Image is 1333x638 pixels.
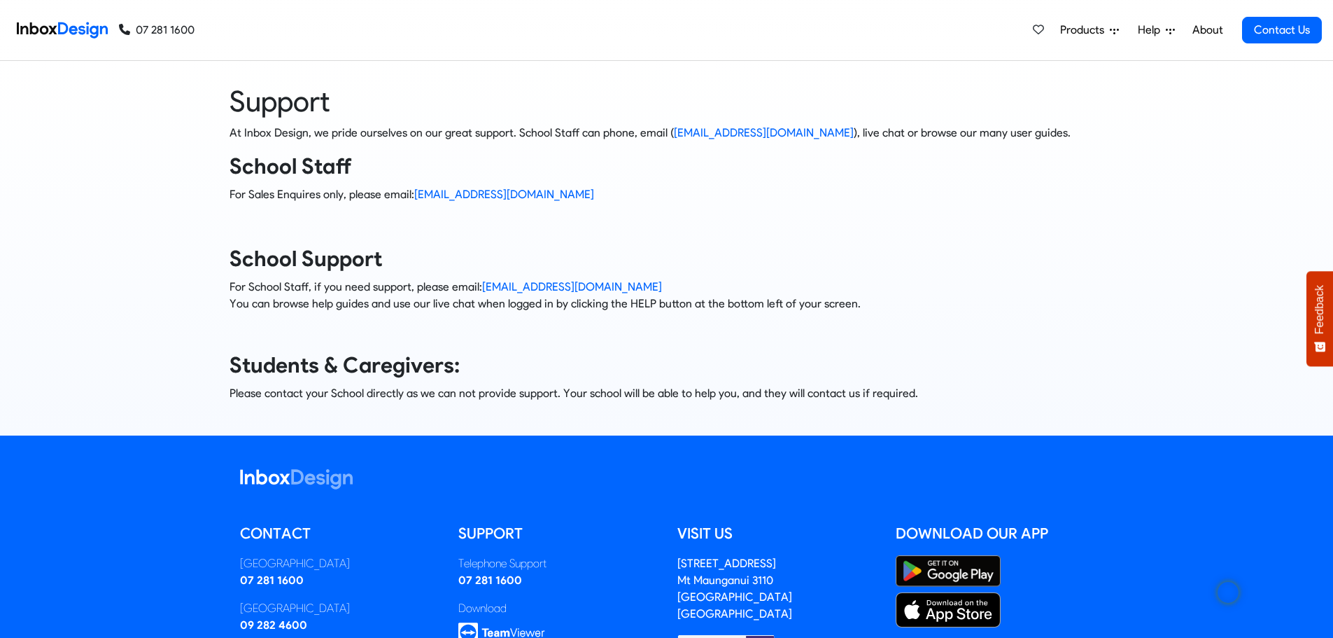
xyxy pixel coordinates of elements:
[896,523,1094,544] h5: Download our App
[1138,22,1166,39] span: Help
[677,557,792,620] address: [STREET_ADDRESS] Mt Maunganui 3110 [GEOGRAPHIC_DATA] [GEOGRAPHIC_DATA]
[414,188,594,201] a: [EMAIL_ADDRESS][DOMAIN_NAME]
[1055,16,1124,44] a: Products
[1188,16,1227,44] a: About
[458,574,522,587] a: 07 281 1600
[1242,17,1322,43] a: Contact Us
[1060,22,1110,39] span: Products
[1313,285,1326,334] span: Feedback
[119,22,195,39] a: 07 281 1600
[230,279,1104,312] p: For School Staff, if you need support, please email: You can browse help guides and use our live ...
[674,126,854,139] a: [EMAIL_ADDRESS][DOMAIN_NAME]
[240,600,438,617] div: [GEOGRAPHIC_DATA]
[230,83,1104,119] heading: Support
[240,574,304,587] a: 07 281 1600
[230,352,460,378] strong: Students & Caregivers:
[1306,271,1333,366] button: Feedback - Show survey
[896,555,1001,587] img: Google Play Store
[240,618,307,632] a: 09 282 4600
[240,469,353,490] img: logo_inboxdesign_white.svg
[230,153,352,179] strong: School Staff
[230,125,1104,141] p: At Inbox Design, we pride ourselves on our great support. School Staff can phone, email ( ), live...
[240,555,438,572] div: [GEOGRAPHIC_DATA]
[230,246,382,272] strong: School Support
[482,280,662,293] a: [EMAIL_ADDRESS][DOMAIN_NAME]
[458,555,656,572] div: Telephone Support
[230,186,1104,203] p: For Sales Enquires only, please email:
[230,385,1104,402] p: Please contact your School directly as we can not provide support. Your school will be able to he...
[896,592,1001,627] img: Apple App Store
[1132,16,1180,44] a: Help
[458,523,656,544] h5: Support
[677,523,875,544] h5: Visit us
[458,600,656,617] div: Download
[677,557,792,620] a: [STREET_ADDRESS]Mt Maunganui 3110[GEOGRAPHIC_DATA][GEOGRAPHIC_DATA]
[240,523,438,544] h5: Contact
